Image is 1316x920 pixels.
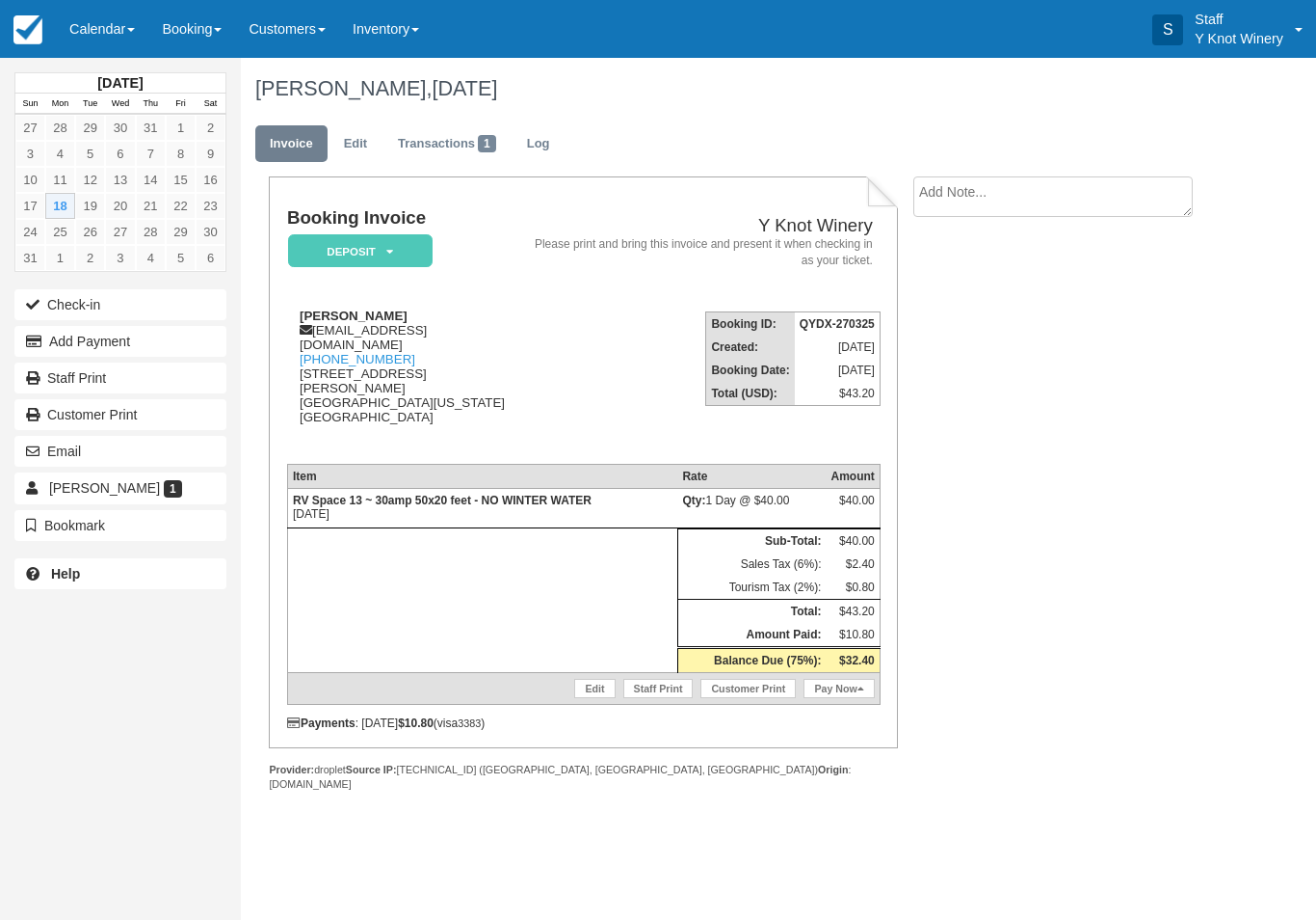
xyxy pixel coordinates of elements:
[136,115,166,141] a: 31
[520,216,872,236] h2: Y Knot Winery
[196,115,225,141] a: 2
[677,553,826,576] td: Sales Tax (6%):
[795,359,881,382] td: [DATE]
[136,193,166,219] a: 21
[706,359,795,382] th: Booking Date:
[346,764,397,775] strong: Source IP:
[795,336,881,359] td: [DATE]
[293,494,592,507] strong: RV Space 13 ~ 30amp 50x20 feet - NO WINTER WATER
[826,600,880,624] td: $43.20
[826,553,880,576] td: $2.40
[706,336,795,359] th: Created:
[818,764,848,775] strong: Origin
[287,489,677,528] td: [DATE]
[677,489,826,528] td: 1 Day @ $40.00
[166,115,196,141] a: 1
[14,558,226,589] a: Help
[105,219,135,245] a: 27
[15,141,45,167] a: 3
[51,566,80,582] b: Help
[677,600,826,624] th: Total:
[513,125,565,163] a: Log
[166,245,196,271] a: 5
[826,576,880,600] td: $0.80
[105,167,135,193] a: 13
[45,94,75,115] th: Mon
[164,480,182,498] span: 1
[287,309,513,448] div: [EMAIL_ADDRESS][DOMAIN_NAME] [STREET_ADDRESS][PERSON_NAME] [GEOGRAPHIC_DATA][US_STATE] [GEOGRAPHI...
[15,94,45,115] th: Sun
[14,289,226,320] button: Check-in
[255,77,1214,100] h1: [PERSON_NAME],
[14,326,226,357] button: Add Payment
[300,309,408,323] strong: [PERSON_NAME]
[136,94,166,115] th: Thu
[105,245,135,271] a: 3
[287,233,426,269] a: Deposit
[15,245,45,271] a: 31
[13,15,42,44] img: checkfront-main-nav-mini-logo.png
[287,717,355,730] strong: Payments
[677,465,826,489] th: Rate
[800,317,875,331] strong: QYDX-270325
[623,679,694,698] a: Staff Print
[97,75,143,91] strong: [DATE]
[287,717,881,730] div: : [DATE] (visa )
[15,115,45,141] a: 27
[75,94,105,115] th: Tue
[706,382,795,406] th: Total (USD):
[136,245,166,271] a: 4
[1195,10,1283,29] p: Staff
[398,717,434,730] strong: $10.80
[677,648,826,673] th: Balance Due (75%):
[15,193,45,219] a: 17
[14,510,226,541] button: Bookmark
[166,219,196,245] a: 29
[478,135,496,152] span: 1
[166,141,196,167] a: 8
[288,234,433,268] em: Deposit
[45,141,75,167] a: 4
[329,125,382,163] a: Edit
[14,436,226,467] button: Email
[75,219,105,245] a: 26
[826,623,880,648] td: $10.80
[287,208,513,229] h1: Booking Invoice
[196,219,225,245] a: 30
[75,115,105,141] a: 29
[166,94,196,115] th: Fri
[136,167,166,193] a: 14
[45,245,75,271] a: 1
[1195,29,1283,48] p: Y Knot Winery
[682,494,705,507] strong: Qty
[1152,14,1183,45] div: S
[839,654,875,667] strong: $32.40
[300,352,415,366] a: [PHONE_NUMBER]
[105,193,135,219] a: 20
[803,679,874,698] a: Pay Now
[677,529,826,554] th: Sub-Total:
[45,219,75,245] a: 25
[269,763,898,792] div: droplet [TECHNICAL_ID] ([GEOGRAPHIC_DATA], [GEOGRAPHIC_DATA], [GEOGRAPHIC_DATA]) : [DOMAIN_NAME]
[105,115,135,141] a: 30
[196,141,225,167] a: 9
[45,115,75,141] a: 28
[196,167,225,193] a: 16
[15,167,45,193] a: 10
[45,167,75,193] a: 11
[255,125,328,163] a: Invoice
[105,94,135,115] th: Wed
[677,576,826,600] td: Tourism Tax (2%):
[136,219,166,245] a: 28
[196,94,225,115] th: Sat
[75,193,105,219] a: 19
[166,167,196,193] a: 15
[14,399,226,430] a: Customer Print
[795,382,881,406] td: $43.20
[196,245,225,271] a: 6
[136,141,166,167] a: 7
[830,494,874,523] div: $40.00
[826,465,880,489] th: Amount
[269,764,314,775] strong: Provider:
[574,679,615,698] a: Edit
